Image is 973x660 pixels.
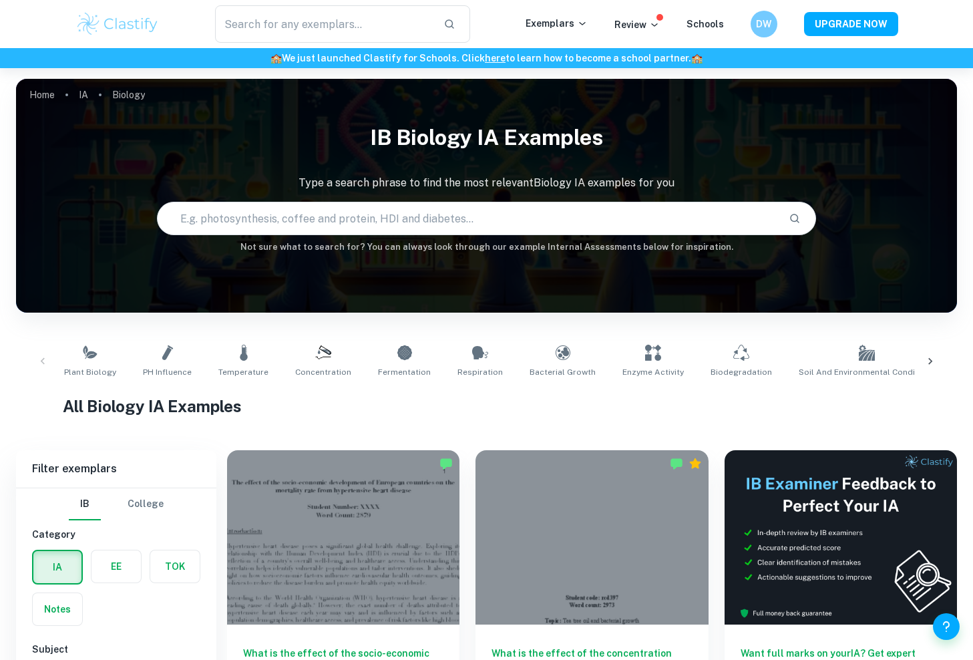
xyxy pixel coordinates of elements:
img: Thumbnail [725,450,957,625]
img: Clastify logo [75,11,160,37]
div: Filter type choice [69,488,164,520]
p: Exemplars [526,16,588,31]
span: Temperature [218,366,268,378]
button: Search [783,207,806,230]
button: EE [91,550,141,583]
button: Help and Feedback [933,613,960,640]
span: Plant Biology [64,366,116,378]
input: E.g. photosynthesis, coffee and protein, HDI and diabetes... [158,200,777,237]
button: College [128,488,164,520]
a: Home [29,86,55,104]
h6: DW [756,17,771,31]
span: 🏫 [270,53,282,63]
img: Marked [670,457,683,470]
p: Biology [112,88,145,102]
span: Enzyme Activity [622,366,684,378]
span: pH Influence [143,366,192,378]
div: Premium [689,457,702,470]
button: IB [69,488,101,520]
p: Type a search phrase to find the most relevant Biology IA examples for you [16,175,957,191]
a: here [485,53,506,63]
button: DW [751,11,777,37]
span: Soil and Environmental Conditions [799,366,935,378]
button: UPGRADE NOW [804,12,898,36]
h6: Category [32,527,200,542]
h1: IB Biology IA examples [16,116,957,159]
button: TOK [150,550,200,583]
span: 🏫 [691,53,703,63]
span: Fermentation [378,366,431,378]
h6: Subject [32,642,200,657]
span: Concentration [295,366,351,378]
span: Bacterial Growth [530,366,596,378]
input: Search for any exemplars... [215,5,433,43]
h6: We just launched Clastify for Schools. Click to learn how to become a school partner. [3,51,970,65]
img: Marked [439,457,453,470]
a: Schools [687,19,724,29]
button: Notes [33,593,82,625]
a: IA [79,86,88,104]
h1: All Biology IA Examples [63,394,910,418]
h6: Filter exemplars [16,450,216,488]
span: Respiration [457,366,503,378]
button: IA [33,551,81,583]
h6: Not sure what to search for? You can always look through our example Internal Assessments below f... [16,240,957,254]
p: Review [614,17,660,32]
span: Biodegradation [711,366,772,378]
